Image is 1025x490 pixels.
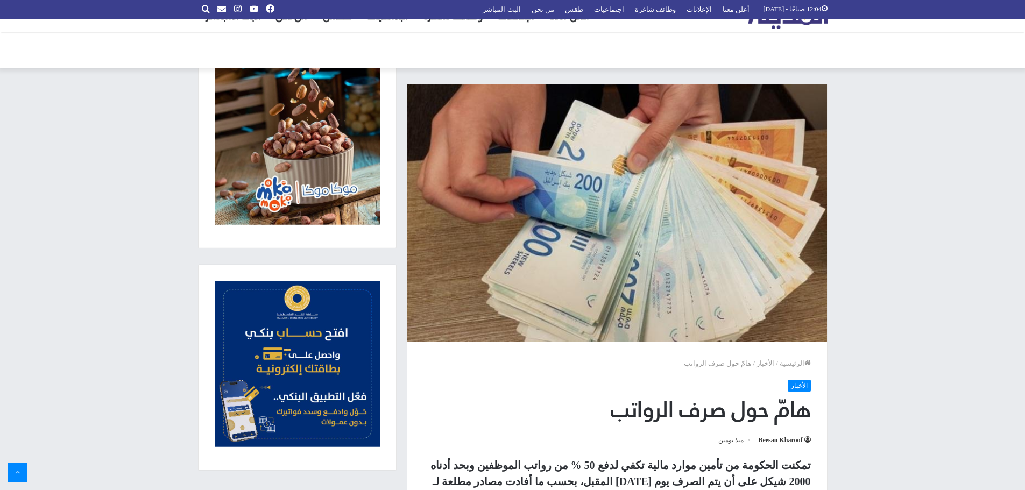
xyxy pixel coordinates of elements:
a: الأخبار [757,359,774,367]
a: Beesan Kharoof [758,436,810,444]
em: / [776,359,778,367]
a: الأخبار [788,380,811,392]
h1: هامّ حول صرف الرواتب [423,394,811,425]
span: منذ يومين [718,434,752,446]
em: / [753,359,755,367]
span: هامّ حول صرف الرواتب [684,359,752,367]
a: الرئيسية [780,359,811,367]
